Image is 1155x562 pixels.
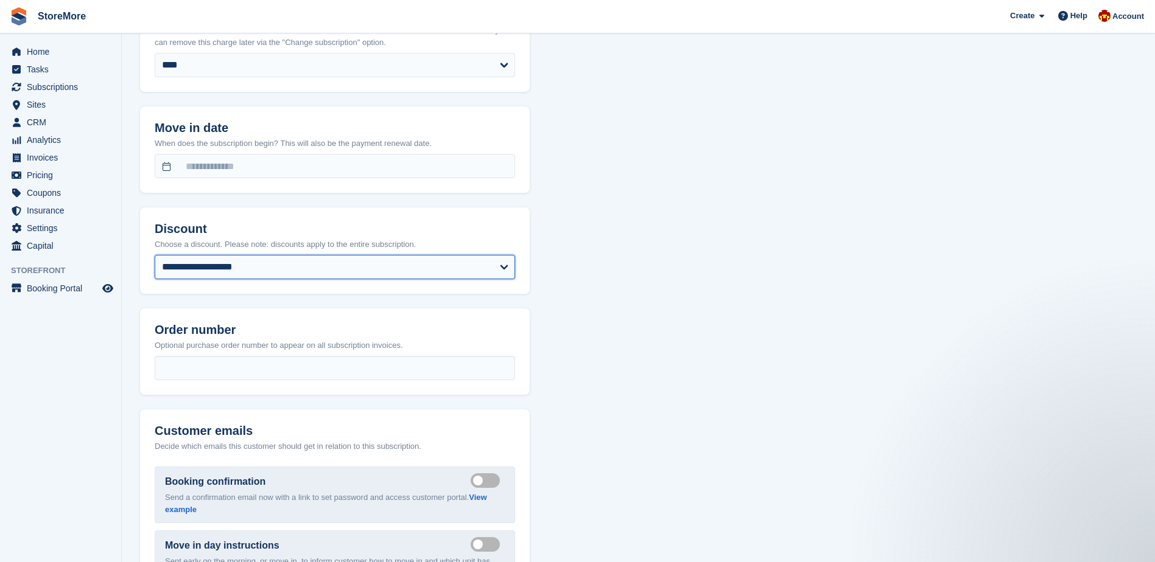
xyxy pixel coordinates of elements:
span: CRM [27,114,100,131]
span: Tasks [27,61,100,78]
h2: Order number [155,323,515,337]
a: menu [6,114,115,131]
span: Insurance [27,202,100,219]
span: Capital [27,237,100,254]
p: Decide which emails this customer should get in relation to this subscription. [155,440,515,453]
a: StoreMore [33,6,91,26]
h2: Customer emails [155,424,515,438]
label: Move in day instructions [165,538,279,553]
span: Settings [27,220,100,237]
a: menu [6,78,115,95]
a: menu [6,220,115,237]
p: Choose a discount. Please note: discounts apply to the entire subscription. [155,238,515,251]
p: When does the subscription begin? This will also be the payment renewal date. [155,137,515,150]
p: Optional purchase order number to appear on all subscription invoices. [155,339,515,352]
span: Create [1010,10,1034,22]
a: menu [6,167,115,184]
h2: Move in date [155,121,515,135]
span: Analytics [27,131,100,148]
p: Send a confirmation email now with a link to set password and access customer portal. [165,491,505,515]
label: Send move in day email [471,543,505,545]
span: Storefront [11,265,121,277]
a: menu [6,131,115,148]
a: menu [6,202,115,219]
img: stora-icon-8386f47178a22dfd0bd8f6a31ec36ba5ce8667c1dd55bd0f319d3a0aa187defe.svg [10,7,28,26]
span: Sites [27,96,100,113]
a: menu [6,237,115,254]
span: Invoices [27,149,100,166]
a: Preview store [100,281,115,296]
a: menu [6,61,115,78]
span: Help [1070,10,1087,22]
span: Booking Portal [27,280,100,297]
h2: Discount [155,222,515,236]
a: menu [6,149,115,166]
a: View example [165,493,487,514]
span: Account [1112,10,1144,23]
span: Home [27,43,100,60]
label: Booking confirmation [165,474,265,489]
img: Store More Team [1098,10,1111,22]
a: menu [6,280,115,297]
a: menu [6,184,115,201]
label: Send booking confirmation email [471,479,505,481]
a: menu [6,43,115,60]
a: menu [6,96,115,113]
span: Coupons [27,184,100,201]
span: Pricing [27,167,100,184]
span: Subscriptions [27,78,100,95]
